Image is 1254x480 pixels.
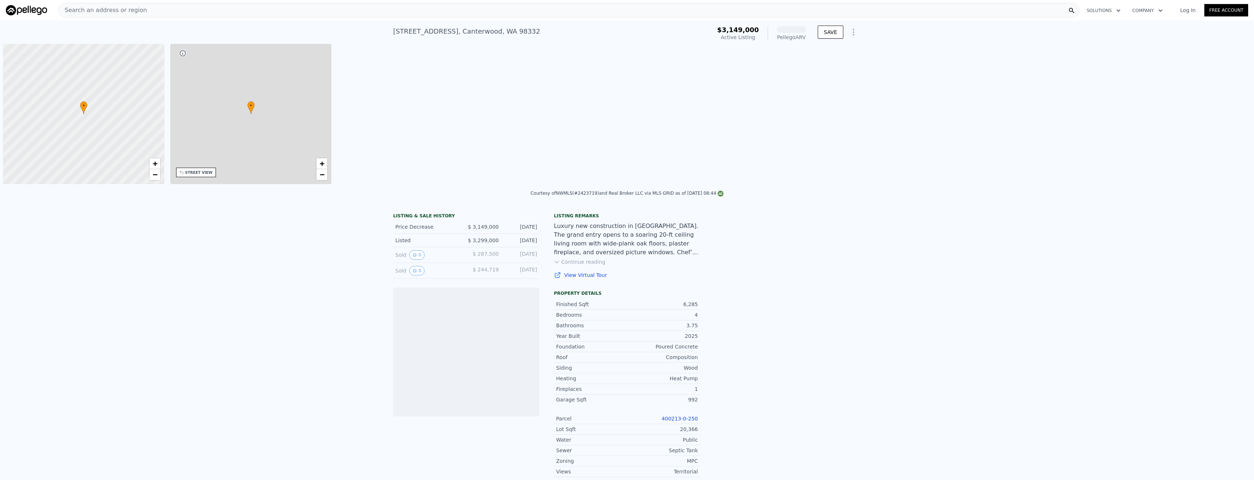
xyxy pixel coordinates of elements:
[80,102,87,109] span: •
[395,250,460,260] div: Sold
[627,468,698,475] div: Territorial
[554,258,605,266] button: Continue reading
[409,250,425,260] button: View historical data
[554,290,700,296] div: Property details
[395,266,460,275] div: Sold
[320,170,324,179] span: −
[627,343,698,350] div: Poured Concrete
[409,266,425,275] button: View historical data
[185,170,213,175] div: STREET VIEW
[316,169,327,180] a: Zoom out
[556,354,627,361] div: Roof
[556,343,627,350] div: Foundation
[531,191,723,196] div: Courtesy of NWMLS (#2423719) and Real Broker LLC via MLS GRID as of [DATE] 08:44
[554,222,700,257] div: Luxury new construction in [GEOGRAPHIC_DATA]. The grand entry opens to a soaring 20-ft ceiling li...
[1171,7,1204,14] a: Log In
[473,267,499,273] span: $ 244,719
[80,101,87,114] div: •
[473,251,499,257] span: $ 287,500
[556,364,627,372] div: Siding
[556,468,627,475] div: Views
[556,396,627,403] div: Garage Sqft
[1126,4,1168,17] button: Company
[556,311,627,319] div: Bedrooms
[149,169,160,180] a: Zoom out
[152,159,157,168] span: +
[627,436,698,443] div: Public
[627,364,698,372] div: Wood
[393,213,539,220] div: LISTING & SALE HISTORY
[505,237,537,244] div: [DATE]
[152,170,157,179] span: −
[556,457,627,465] div: Zoning
[247,102,255,109] span: •
[468,237,499,243] span: $ 3,299,000
[627,354,698,361] div: Composition
[395,223,460,231] div: Price Decrease
[627,311,698,319] div: 4
[556,426,627,433] div: Lot Sqft
[776,438,799,462] img: Pellego
[1081,4,1126,17] button: Solutions
[627,301,698,308] div: 6,285
[556,415,627,422] div: Parcel
[718,191,723,197] img: NWMLS Logo
[556,322,627,329] div: Bathrooms
[556,301,627,308] div: Finished Sqft
[627,385,698,393] div: 1
[818,26,843,39] button: SAVE
[627,396,698,403] div: 992
[505,250,537,260] div: [DATE]
[662,416,698,422] a: 400213-0-250
[247,101,255,114] div: •
[556,385,627,393] div: Fireplaces
[1204,4,1248,16] a: Free Account
[627,375,698,382] div: Heat Pump
[627,322,698,329] div: 3.75
[554,213,700,219] div: Listing remarks
[556,375,627,382] div: Heating
[505,266,537,275] div: [DATE]
[395,237,460,244] div: Listed
[59,6,147,15] span: Search an address or region
[556,436,627,443] div: Water
[6,5,47,15] img: Pellego
[627,447,698,454] div: Septic Tank
[846,25,861,39] button: Show Options
[627,457,698,465] div: MPC
[554,271,700,279] a: View Virtual Tour
[505,223,537,231] div: [DATE]
[316,158,327,169] a: Zoom in
[556,447,627,454] div: Sewer
[777,34,806,41] div: Pellego ARV
[468,224,499,230] span: $ 3,149,000
[627,426,698,433] div: 20,366
[717,26,759,34] span: $3,149,000
[556,332,627,340] div: Year Built
[721,34,755,40] span: Active Listing
[627,332,698,340] div: 2025
[149,158,160,169] a: Zoom in
[393,26,540,37] div: [STREET_ADDRESS] , Canterwood , WA 98332
[320,159,324,168] span: +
